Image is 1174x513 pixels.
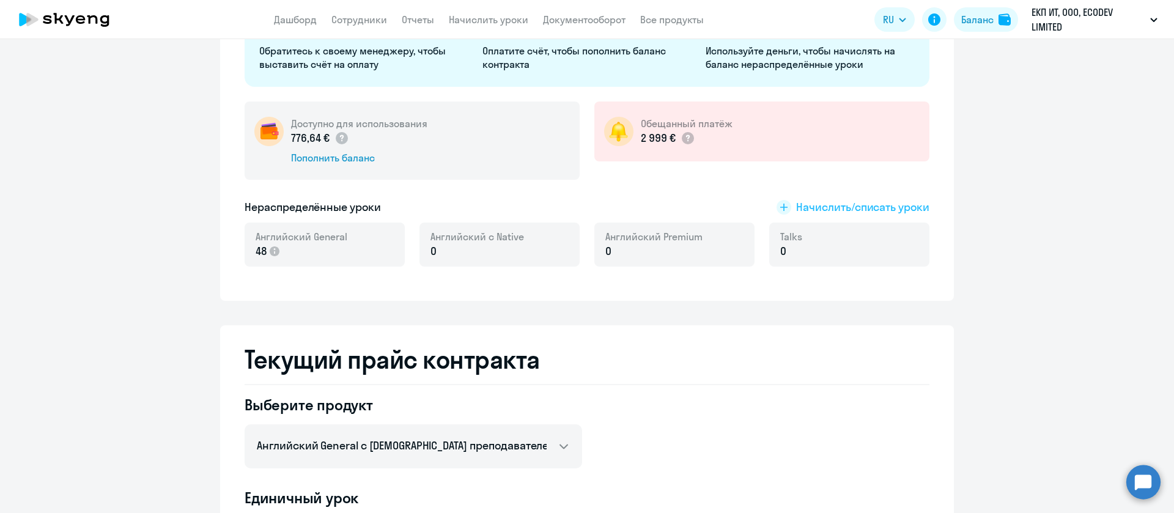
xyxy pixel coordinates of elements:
[291,117,427,130] h5: Доступно для использования
[780,230,802,243] span: Talks
[543,13,626,26] a: Документооборот
[796,199,929,215] span: Начислить/списать уроки
[256,243,267,259] span: 48
[291,151,427,164] div: Пополнить баланс
[256,230,347,243] span: Английский General
[245,345,929,374] h2: Текущий прайс контракта
[245,488,929,507] h4: Единичный урок
[245,199,381,215] h5: Нераспределённые уроки
[331,13,387,26] a: Сотрудники
[604,117,633,146] img: bell-circle.png
[254,117,284,146] img: wallet-circle.png
[402,13,434,26] a: Отчеты
[449,13,528,26] a: Начислить уроки
[605,243,611,259] span: 0
[961,12,994,27] div: Баланс
[999,13,1011,26] img: balance
[641,130,733,146] p: 2 999 €
[1032,5,1145,34] p: ЕКП ИТ, ООО, ECODEV LIMITED
[245,395,582,415] h4: Выберите продукт
[430,243,437,259] span: 0
[640,13,704,26] a: Все продукты
[1025,5,1164,34] button: ЕКП ИТ, ООО, ECODEV LIMITED
[954,7,1018,32] button: Балансbalance
[883,12,894,27] span: RU
[291,130,349,146] p: 776,64 €
[706,44,914,71] p: Используйте деньги, чтобы начислять на баланс нераспределённые уроки
[605,230,703,243] span: Английский Premium
[259,44,468,71] p: Обратитесь к своему менеджеру, чтобы выставить счёт на оплату
[482,44,691,71] p: Оплатите счёт, чтобы пополнить баланс контракта
[430,230,524,243] span: Английский с Native
[274,13,317,26] a: Дашборд
[874,7,915,32] button: RU
[780,243,786,259] span: 0
[641,117,733,130] h5: Обещанный платёж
